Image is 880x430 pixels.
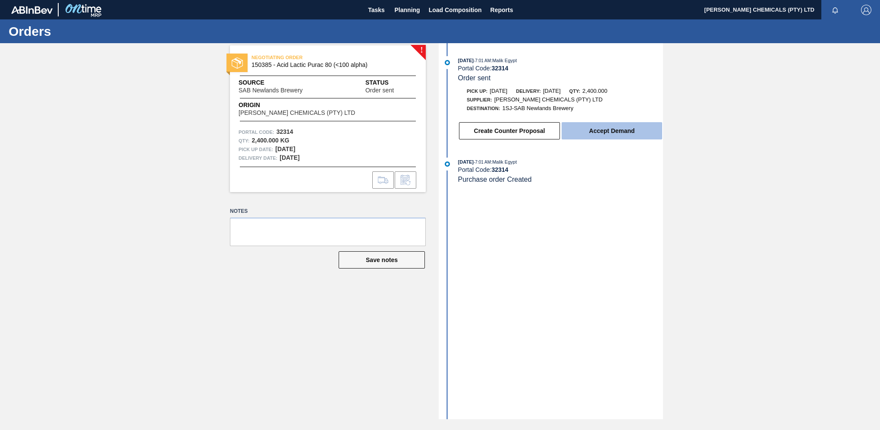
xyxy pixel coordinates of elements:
[239,78,329,87] span: Source
[491,65,508,72] strong: 32314
[239,87,303,94] span: SAB Newlands Brewery
[467,106,500,111] span: Destination:
[467,97,492,102] span: Supplier:
[395,171,416,189] div: Inform order change
[543,88,561,94] span: [DATE]
[277,128,293,135] strong: 32314
[821,4,849,16] button: Notifications
[445,161,450,167] img: atual
[275,145,295,152] strong: [DATE]
[467,89,487,94] span: Pick up:
[239,110,355,116] span: [PERSON_NAME] CHEMICALS (PTY) LTD
[491,58,517,63] span: : Malik Egypt
[458,176,532,183] span: Purchase order Created
[459,122,560,139] button: Create Counter Proposal
[569,89,580,94] span: Qty:
[365,78,417,87] span: Status
[372,171,394,189] div: Go to Load Composition
[365,87,394,94] span: Order sent
[239,101,377,110] span: Origin
[395,5,420,15] span: Planning
[367,5,386,15] span: Tasks
[491,159,517,164] span: : Malik Egypt
[474,160,491,164] span: - 7:01 AM
[9,26,162,36] h1: Orders
[516,89,541,94] span: Delivery:
[582,88,607,94] span: 2,400.000
[490,5,513,15] span: Reports
[458,74,491,82] span: Order sent
[491,166,508,173] strong: 32314
[474,58,491,63] span: - 7:01 AM
[458,166,663,173] div: Portal Code:
[230,205,426,218] label: Notes
[458,159,474,164] span: [DATE]
[232,57,243,69] img: status
[861,5,871,15] img: Logout
[429,5,482,15] span: Load Composition
[490,88,507,94] span: [DATE]
[251,137,289,144] strong: 2,400.000 KG
[251,62,408,68] span: 150385 - Acid Lactic Purac 80 (<100 alpha)
[239,128,274,136] span: Portal Code:
[494,96,603,103] span: [PERSON_NAME] CHEMICALS (PTY) LTD
[458,65,663,72] div: Portal Code:
[339,251,425,269] button: Save notes
[458,58,474,63] span: [DATE]
[11,6,53,14] img: TNhmsLtSVTkK8tSr43FrP2fwEKptu5GPRR3wAAAABJRU5ErkJggg==
[251,53,372,62] span: NEGOTIATING ORDER
[562,122,662,139] button: Accept Demand
[445,60,450,65] img: atual
[239,154,277,162] span: Delivery Date:
[502,105,573,111] span: 1SJ-SAB Newlands Brewery
[239,145,273,154] span: Pick up Date:
[280,154,299,161] strong: [DATE]
[239,136,249,145] span: Qty :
